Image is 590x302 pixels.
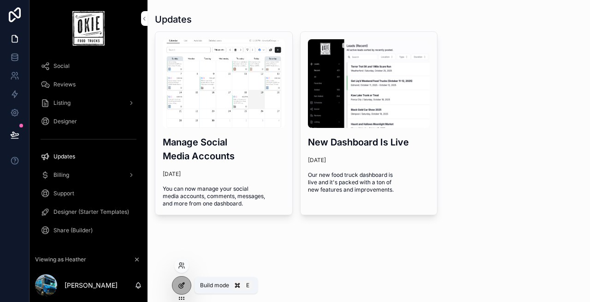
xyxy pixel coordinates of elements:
a: Designer [35,113,142,130]
span: Billing [53,171,69,179]
a: Designer (Starter Templates) [35,204,142,220]
a: Listing [35,95,142,111]
h1: Updates [155,13,192,26]
a: Social [35,58,142,74]
a: 35142-social.pngManage Social Media Accounts[DATE]You can now manage your social media accounts, ... [155,31,293,215]
h3: New Dashboard Is Live [308,135,430,149]
a: new-dashboard.jpgNew Dashboard Is Live[DATE]Our new food truck dashboard is live and it's packed ... [300,31,438,215]
p: [DATE] [163,170,181,178]
span: Support [53,190,74,197]
div: scrollable content [29,57,147,251]
a: Updates [35,148,142,165]
span: Build mode [200,282,229,289]
p: [DATE] [308,157,326,164]
span: E [244,282,251,289]
a: Share (Builder) [35,222,142,239]
a: Billing [35,167,142,183]
h3: Manage Social Media Accounts [163,135,285,163]
span: Our new food truck dashboard is live and it's packed with a ton of new features and improvements. [308,171,394,193]
span: Designer (Starter Templates) [53,208,129,216]
span: Social [53,62,70,70]
img: 35142-social.png [163,39,285,128]
a: Support [35,185,142,202]
p: [PERSON_NAME] [65,281,118,290]
span: Reviews [53,81,76,88]
a: Reviews [35,76,142,93]
span: You can now manage your social media accounts, comments, messages, and more from one dashboard. [163,185,266,207]
span: Listing [53,99,71,107]
img: new-dashboard.jpg [308,39,430,128]
img: App logo [72,11,104,46]
span: Viewing as Heather [35,256,86,263]
span: Updates [53,153,75,160]
span: Designer [53,118,77,125]
span: Share (Builder) [53,227,93,234]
